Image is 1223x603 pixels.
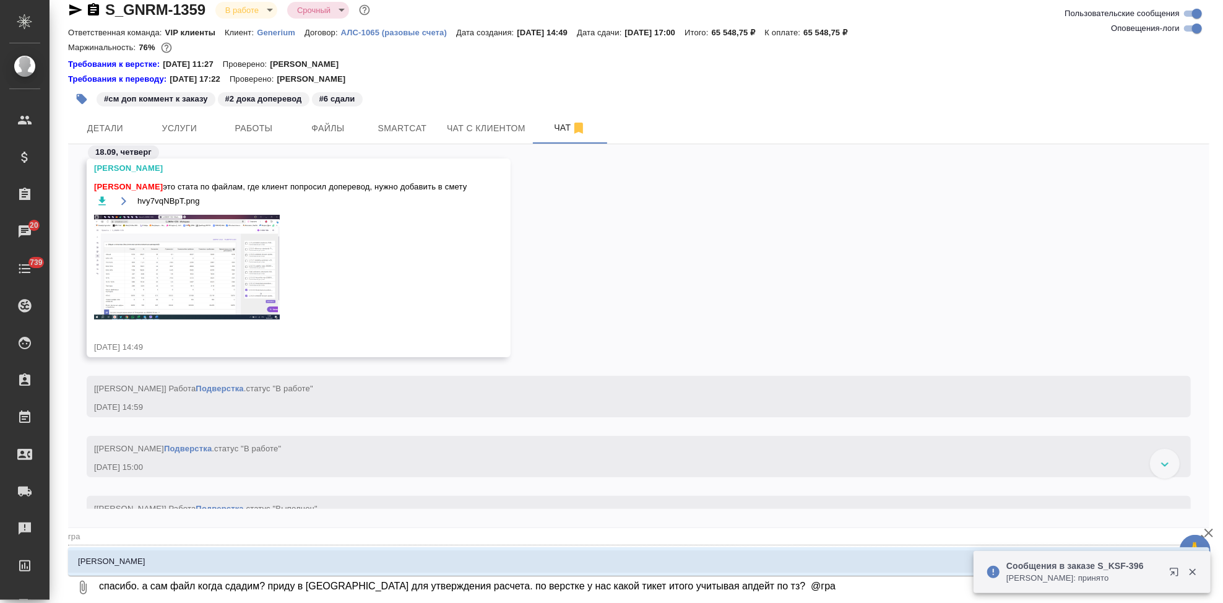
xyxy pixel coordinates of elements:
[1180,566,1205,578] button: Закрыть
[196,504,243,513] a: Подверстка
[22,219,46,232] span: 20
[68,58,163,71] div: Нажми, чтобы открыть папку с инструкцией
[68,85,95,113] button: Добавить тэг
[257,27,305,37] a: Generium
[68,73,170,85] a: Требования к переводу:
[1185,537,1206,563] span: 🙏
[305,28,341,37] p: Договор:
[517,28,577,37] p: [DATE] 14:49
[373,121,432,136] span: Smartcat
[223,58,270,71] p: Проверено:
[1162,560,1191,589] button: Открыть в новой вкладке
[341,28,456,37] p: АЛС-1065 (разовые счета)
[311,93,364,103] span: 6 сдали
[94,341,467,354] div: [DATE] 14:49
[456,28,517,37] p: Дата создания:
[3,216,46,247] a: 20
[712,28,765,37] p: 65 548,75 ₽
[94,162,467,175] div: [PERSON_NAME]
[94,444,281,453] span: [[PERSON_NAME] .
[224,121,283,136] span: Работы
[76,121,135,136] span: Детали
[1006,572,1161,584] p: [PERSON_NAME]: принято
[105,1,205,18] a: S_GNRM-1359
[94,461,1147,474] div: [DATE] 15:00
[94,215,280,319] img: hvy7vqNBpT.png
[3,253,46,284] a: 739
[150,121,209,136] span: Услуги
[137,195,200,207] span: hvy7vqNBpT.png
[196,384,243,393] a: Подверстка
[165,28,225,37] p: VIP клиенты
[225,93,302,105] p: #2 дока доперевод
[158,40,175,56] button: 12917.54 RUB;
[246,504,318,513] span: статус "Выполнен"
[341,27,456,37] a: АЛС-1065 (разовые счета)
[1180,535,1211,566] button: 🙏
[170,73,230,85] p: [DATE] 17:22
[139,43,158,52] p: 76%
[357,2,373,18] button: Доп статусы указывают на важность/срочность заказа
[298,121,358,136] span: Файлы
[217,93,311,103] span: 2 дока доперевод
[68,58,163,71] a: Требования к верстке:
[95,93,217,103] span: см доп коммент к заказу
[22,256,50,269] span: 739
[94,401,1147,414] div: [DATE] 14:59
[765,28,804,37] p: К оплате:
[214,444,281,453] span: статус "В работе"
[163,58,223,71] p: [DATE] 11:27
[94,384,313,393] span: [[PERSON_NAME]] Работа .
[68,43,139,52] p: Маржинальность:
[1065,7,1180,20] span: Пользовательские сообщения
[68,73,170,85] div: Нажми, чтобы открыть папку с инструкцией
[215,2,277,19] div: В работе
[164,444,212,453] a: Подверстка
[78,555,145,568] p: [PERSON_NAME]
[293,5,334,15] button: Срочный
[287,2,349,19] div: В работе
[577,28,624,37] p: Дата сдачи:
[95,146,152,158] p: 18.09, четверг
[94,193,110,209] button: Скачать
[68,28,165,37] p: Ответственная команда:
[68,2,83,17] button: Скопировать ссылку для ЯМессенджера
[540,120,600,136] span: Чат
[803,28,857,37] p: 65 548,75 ₽
[225,28,257,37] p: Клиент:
[571,121,586,136] svg: Отписаться
[230,73,277,85] p: Проверено:
[277,73,355,85] p: [PERSON_NAME]
[222,5,262,15] button: В работе
[270,58,348,71] p: [PERSON_NAME]
[447,121,525,136] span: Чат с клиентом
[1111,22,1180,35] span: Оповещения-логи
[104,93,208,105] p: #см доп коммент к заказу
[685,28,711,37] p: Итого:
[246,384,313,393] span: статус "В работе"
[116,193,131,209] button: Открыть на драйве
[625,28,685,37] p: [DATE] 17:00
[94,504,318,513] span: [[PERSON_NAME]] Работа .
[1006,560,1161,572] p: Сообщения в заказе S_KSF-396
[319,93,355,105] p: #6 сдали
[94,182,163,191] span: [PERSON_NAME]
[86,2,101,17] button: Скопировать ссылку
[257,28,305,37] p: Generium
[94,181,467,193] span: это стата по файлам, где клиент попросил доперевод, нужно добавить в смету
